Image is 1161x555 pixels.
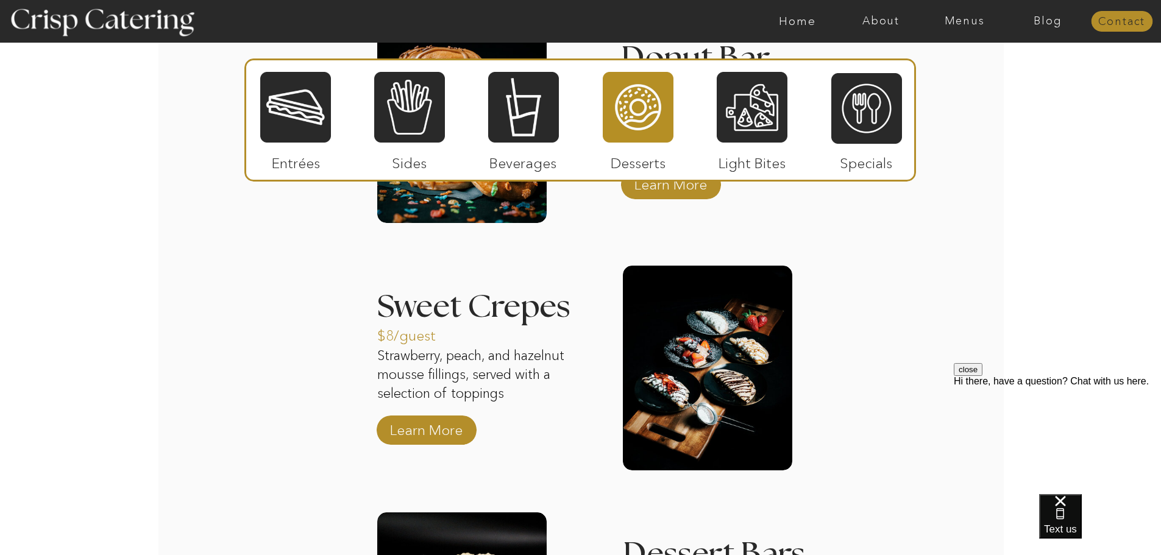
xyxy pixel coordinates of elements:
[623,539,807,554] h3: Dessert Bars
[377,347,577,405] p: Strawberry, peach, and hazelnut mousse fillings, served with a selection of toppings
[598,143,679,178] p: Desserts
[377,315,458,350] a: $8/guest
[483,143,564,178] p: Beverages
[839,15,923,27] a: About
[377,291,602,323] h3: Sweet Crepes
[369,143,450,178] p: Sides
[621,43,843,84] h3: Donut Bar
[1039,494,1161,555] iframe: podium webchat widget bubble
[630,164,711,199] a: Learn More
[1006,15,1090,27] a: Blog
[712,143,793,178] p: Light Bites
[954,363,1161,509] iframe: podium webchat widget prompt
[826,143,907,178] p: Specials
[1091,16,1152,28] a: Contact
[756,15,839,27] a: Home
[386,409,467,445] a: Learn More
[923,15,1006,27] a: Menus
[255,143,336,178] p: Entrées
